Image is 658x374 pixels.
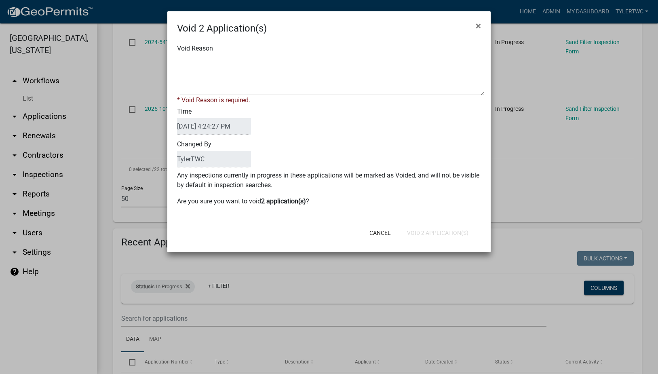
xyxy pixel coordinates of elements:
b: 2 application(s) [261,197,306,205]
label: Time [177,108,251,135]
textarea: Void Reason [180,55,484,95]
input: DateTime [177,118,251,135]
div: * Void Reason is required. [177,95,481,105]
button: Close [469,15,487,37]
label: Changed By [177,141,251,167]
label: Void Reason [177,45,213,52]
input: BulkActionUser [177,151,251,167]
button: Cancel [363,226,397,240]
button: Void 2 Application(s) [401,226,475,240]
p: Any inspections currently in progress in these applications will be marked as Voided, and will no... [177,171,481,190]
h4: Void 2 Application(s) [177,21,267,36]
p: Are you sure you want to void ? [177,197,481,206]
span: × [476,20,481,32]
